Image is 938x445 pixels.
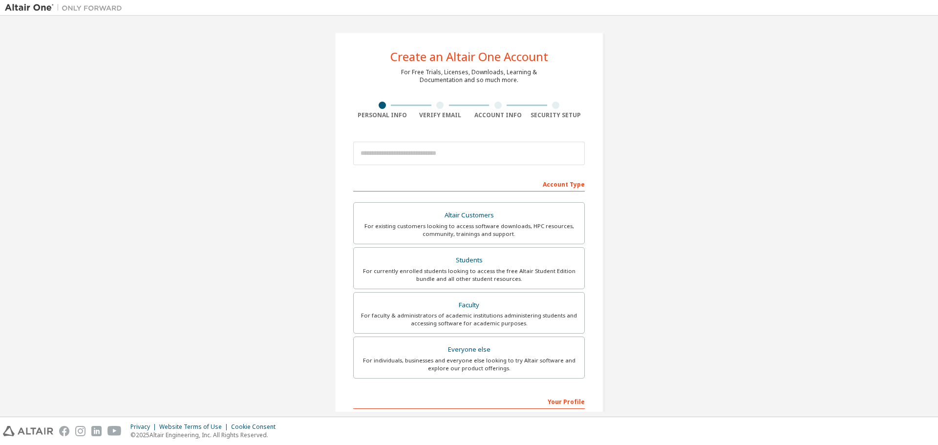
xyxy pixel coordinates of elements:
div: Faculty [360,298,578,312]
div: Cookie Consent [231,423,281,431]
div: For currently enrolled students looking to access the free Altair Student Edition bundle and all ... [360,267,578,283]
div: Verify Email [411,111,469,119]
div: Account Type [353,176,585,191]
div: For existing customers looking to access software downloads, HPC resources, community, trainings ... [360,222,578,238]
div: For faculty & administrators of academic institutions administering students and accessing softwa... [360,312,578,327]
img: youtube.svg [107,426,122,436]
img: Altair One [5,3,127,13]
div: Altair Customers [360,209,578,222]
div: For individuals, businesses and everyone else looking to try Altair software and explore our prod... [360,357,578,372]
img: instagram.svg [75,426,85,436]
p: © 2025 Altair Engineering, Inc. All Rights Reserved. [130,431,281,439]
img: linkedin.svg [91,426,102,436]
div: For Free Trials, Licenses, Downloads, Learning & Documentation and so much more. [401,68,537,84]
div: Privacy [130,423,159,431]
img: facebook.svg [59,426,69,436]
img: altair_logo.svg [3,426,53,436]
div: Students [360,254,578,267]
div: Website Terms of Use [159,423,231,431]
div: Everyone else [360,343,578,357]
div: Create an Altair One Account [390,51,548,63]
div: Your Profile [353,393,585,409]
div: Personal Info [353,111,411,119]
div: Account Info [469,111,527,119]
div: Security Setup [527,111,585,119]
